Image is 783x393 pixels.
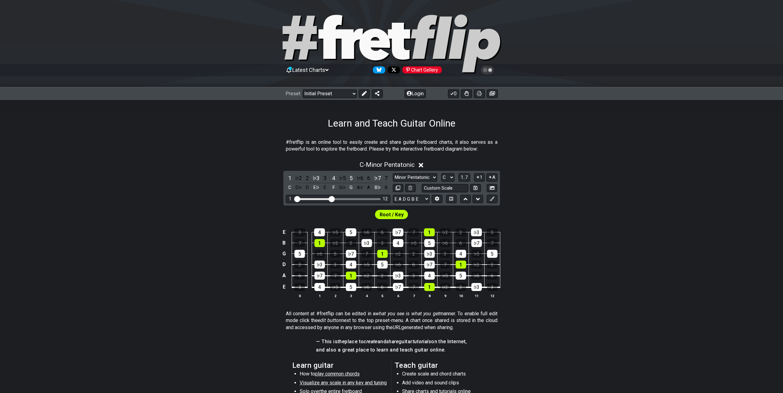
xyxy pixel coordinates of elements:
[455,228,466,236] div: 2
[486,173,497,182] button: A
[289,196,291,202] div: 1
[424,272,435,280] div: 4
[461,89,472,98] button: Toggle Dexterity for all fretkits
[292,362,389,369] h2: Learn guitar
[347,174,355,182] div: toggle scale degree
[346,283,356,291] div: 5
[286,91,300,96] span: Preset
[314,250,325,258] div: ♭6
[377,261,388,269] div: 5
[408,228,419,236] div: 7
[471,261,482,269] div: ♭2
[409,272,419,280] div: 3
[280,270,288,281] td: A
[424,239,435,247] div: 5
[487,261,497,269] div: 2
[330,272,341,280] div: 7
[321,174,329,182] div: toggle scale degree
[338,339,345,344] em: the
[346,228,356,236] div: 5
[456,283,466,291] div: 2
[456,239,466,247] div: 6
[487,89,498,98] button: Create image
[484,67,491,73] span: Toggle light / dark theme
[370,66,385,73] a: Follow #fretflip at Bluesky
[294,272,305,280] div: 6
[362,283,372,291] div: ♭6
[456,250,466,258] div: 4
[330,174,338,182] div: toggle scale degree
[286,195,390,203] div: Visible fret range
[330,261,341,269] div: 3
[303,89,357,98] select: Preset
[402,371,490,379] li: Create scale and chord charts
[421,293,437,299] th: 8
[460,195,471,203] button: Move up
[409,261,419,269] div: 6
[469,293,484,299] th: 11
[448,89,459,98] button: 0
[364,339,377,344] em: create
[456,272,466,280] div: 5
[328,117,455,129] h1: Learn and Teach Guitar Online
[362,272,372,280] div: ♭2
[458,173,470,182] button: 1..7
[361,228,372,236] div: ♭6
[409,283,419,291] div: 7
[424,283,435,291] div: 1
[424,261,435,269] div: ♭7
[374,174,382,182] div: toggle scale degree
[440,261,450,269] div: 7
[312,174,320,182] div: toggle scale degree
[294,174,302,182] div: toggle scale degree
[347,183,355,192] div: toggle pitch class
[312,293,327,299] th: 1
[294,239,305,247] div: 7
[484,293,500,299] th: 12
[346,239,356,247] div: 2
[346,272,356,280] div: 1
[474,173,485,182] button: 1
[456,261,466,269] div: 1
[432,195,442,203] button: Edit Tuning
[393,228,403,236] div: ♭7
[409,250,419,258] div: 2
[487,272,497,280] div: 6
[365,183,373,192] div: toggle pitch class
[280,248,288,259] td: G
[321,183,329,192] div: toggle pitch class
[487,184,497,192] button: Create Image
[487,283,497,291] div: 3
[440,283,450,291] div: ♭2
[365,174,373,182] div: toggle scale degree
[315,371,360,377] span: play common chords
[437,293,453,299] th: 9
[372,89,383,98] button: Share Preset
[377,239,388,247] div: 3
[359,293,374,299] th: 4
[362,261,372,269] div: ♭5
[393,239,403,247] div: 4
[470,184,481,192] button: Store user defined scale
[377,228,388,236] div: 6
[471,250,482,258] div: ♭5
[294,228,305,236] div: 3
[356,183,364,192] div: toggle pitch class
[400,66,442,73] a: #fretflip at Pinterest
[424,250,435,258] div: ♭3
[330,250,341,258] div: 6
[405,184,416,192] button: Delete
[327,293,343,299] th: 2
[316,338,467,345] h4: — This is place to and guitar on the Internet,
[346,250,356,258] div: ♭7
[292,67,325,73] span: Latest Charts
[390,293,406,299] th: 6
[406,293,421,299] th: 7
[405,89,426,98] button: Login
[374,293,390,299] th: 5
[362,250,372,258] div: 7
[487,250,497,258] div: 5
[380,210,404,219] span: First enable full edit mode to edit
[330,283,341,291] div: ♭5
[280,281,288,293] td: E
